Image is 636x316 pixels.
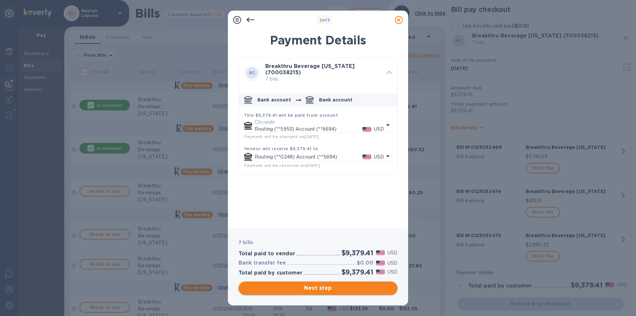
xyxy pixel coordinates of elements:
[357,260,373,266] h3: $0.00
[265,76,381,83] p: 7 bills
[376,250,385,255] img: USD
[244,284,392,292] span: Next step
[238,282,397,295] button: Next step
[238,260,286,266] h3: Bank transfer fee
[249,70,255,75] b: BC
[238,270,302,276] h3: Total paid by customer
[319,18,322,23] span: 2
[388,260,397,267] p: USD
[388,249,397,256] p: USD
[244,146,318,151] b: Vendor will receive $9,379.41 to
[238,33,397,47] h1: Payment Details
[239,58,397,88] div: BCBreakthru Beverage [US_STATE] (700038215)7 bills
[255,154,362,160] p: Routing (**0248) Account (**5694)
[376,270,385,274] img: USD
[362,155,371,159] img: USD
[374,126,384,133] p: USD
[238,251,295,257] h3: Total paid to vendor
[255,119,384,126] p: Citywide
[244,163,320,168] span: Payment will be received on [DATE]
[244,134,319,139] span: Payment will be charged on [DATE]
[388,269,397,276] p: USD
[255,126,362,133] p: Routing (**5953) Account (**6694)
[374,154,384,160] p: USD
[319,96,353,103] p: Bank account
[362,127,371,132] img: USD
[319,18,330,23] b: of 3
[342,268,373,276] h2: $9,379.41
[239,91,397,174] div: default-method
[265,63,355,76] b: Breakthru Beverage [US_STATE] (700038215)
[376,261,385,265] img: USD
[244,113,338,118] b: This $9,379.41 will be paid from account
[342,249,373,257] h2: $9,379.41
[257,96,291,103] p: Bank account
[238,240,253,245] b: 7 bills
